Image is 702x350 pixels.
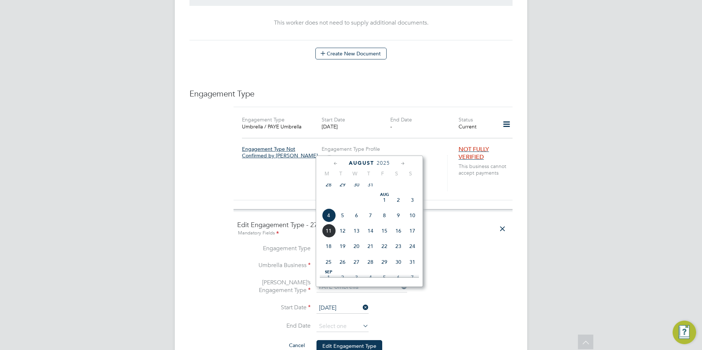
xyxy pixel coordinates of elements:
[237,322,311,330] label: End Date
[322,123,390,130] div: [DATE]
[350,255,363,269] span: 27
[673,321,696,344] button: Engage Resource Center
[405,208,419,222] span: 10
[237,262,311,269] label: Umbrella Business
[336,270,350,284] span: 2
[377,208,391,222] span: 8
[197,19,505,27] div: This worker does not need to supply additional documents.
[322,178,336,192] span: 28
[237,304,311,311] label: Start Date
[350,270,363,284] span: 3
[350,239,363,253] span: 20
[377,239,391,253] span: 22
[377,193,391,197] span: Aug
[377,255,391,269] span: 29
[362,170,376,177] span: T
[336,178,350,192] span: 29
[322,270,336,284] span: 1
[363,208,377,222] span: 7
[322,116,345,123] label: Start Date
[459,116,473,123] label: Status
[390,170,404,177] span: S
[363,224,377,238] span: 14
[391,270,405,284] span: 6
[391,239,405,253] span: 23
[322,255,336,269] span: 25
[237,229,509,237] div: Mandatory Fields
[336,224,350,238] span: 12
[316,282,407,292] input: Select one
[363,239,377,253] span: 21
[377,270,391,284] span: 5
[322,224,336,238] span: 11
[350,178,363,192] span: 30
[363,255,377,269] span: 28
[391,224,405,238] span: 16
[390,123,459,130] div: -
[315,48,387,59] button: Create New Document
[459,163,515,176] span: This business cannot accept payments
[237,220,509,237] h4: Edit Engagement Type - 275112
[377,160,390,166] span: 2025
[377,193,391,207] span: 1
[320,170,334,177] span: M
[350,224,363,238] span: 13
[459,146,489,161] span: NOT FULLY VERIFIED
[404,170,417,177] span: S
[189,89,513,99] h3: Engagement Type
[405,255,419,269] span: 31
[322,239,336,253] span: 18
[316,303,369,314] input: Select one
[391,193,405,207] span: 2
[391,208,405,222] span: 9
[349,160,374,166] span: August
[336,208,350,222] span: 5
[377,224,391,238] span: 15
[350,208,363,222] span: 6
[459,123,493,130] div: Current
[322,146,380,152] label: Engagement Type Profile
[242,116,285,123] label: Engagement Type
[348,170,362,177] span: W
[334,170,348,177] span: T
[391,255,405,269] span: 30
[322,270,336,274] span: Sep
[405,239,419,253] span: 24
[237,245,311,252] label: Engagement Type
[405,193,419,207] span: 3
[405,270,419,284] span: 7
[237,279,311,294] label: [PERSON_NAME]’s Engagement Type
[390,116,412,123] label: End Date
[242,146,318,159] span: Engagement Type Not Confirmed by [PERSON_NAME]
[322,208,336,222] span: 4
[336,255,350,269] span: 26
[363,178,377,192] span: 31
[363,270,377,284] span: 4
[405,224,419,238] span: 17
[242,123,310,130] div: Umbrella / PAYE Umbrella
[316,321,369,332] input: Select one
[336,239,350,253] span: 19
[376,170,390,177] span: F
